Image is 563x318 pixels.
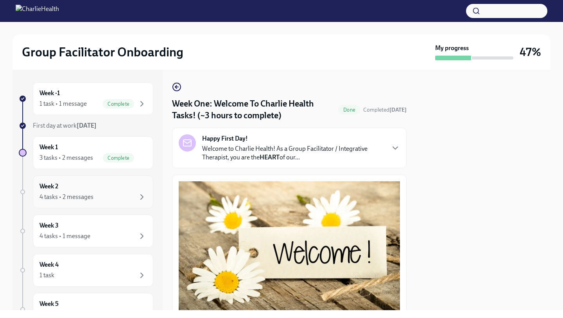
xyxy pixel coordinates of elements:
[39,99,87,108] div: 1 task • 1 message
[39,300,59,308] h6: Week 5
[39,232,90,240] div: 4 tasks • 1 message
[202,145,384,162] p: Welcome to Charlie Health! As a Group Facilitator / Integrative Therapist, you are the of our...
[19,215,153,248] a: Week 34 tasks • 1 message
[339,107,360,113] span: Done
[389,107,407,113] strong: [DATE]
[39,221,59,230] h6: Week 3
[103,101,134,107] span: Complete
[39,260,59,269] h6: Week 4
[16,5,59,17] img: CharlieHealth
[39,154,93,162] div: 3 tasks • 2 messages
[19,175,153,208] a: Week 24 tasks • 2 messages
[435,44,469,52] strong: My progress
[363,106,407,114] span: September 29th, 2025 16:19
[39,271,54,280] div: 1 task
[520,45,541,59] h3: 47%
[172,98,335,121] h4: Week One: Welcome To Charlie Health Tasks! (~3 hours to complete)
[19,121,153,130] a: First day at work[DATE]
[363,107,407,113] span: Completed
[179,181,400,314] button: Zoom image
[22,44,183,60] h2: Group Facilitator Onboarding
[103,155,134,161] span: Complete
[260,154,280,161] strong: HEART
[19,136,153,169] a: Week 13 tasks • 2 messagesComplete
[39,193,93,201] div: 4 tasks • 2 messages
[33,122,97,129] span: First day at work
[39,89,60,98] h6: Week -1
[19,254,153,287] a: Week 41 task
[19,82,153,115] a: Week -11 task • 1 messageComplete
[202,134,248,143] strong: Happy First Day!
[39,143,58,152] h6: Week 1
[77,122,97,129] strong: [DATE]
[39,182,58,191] h6: Week 2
